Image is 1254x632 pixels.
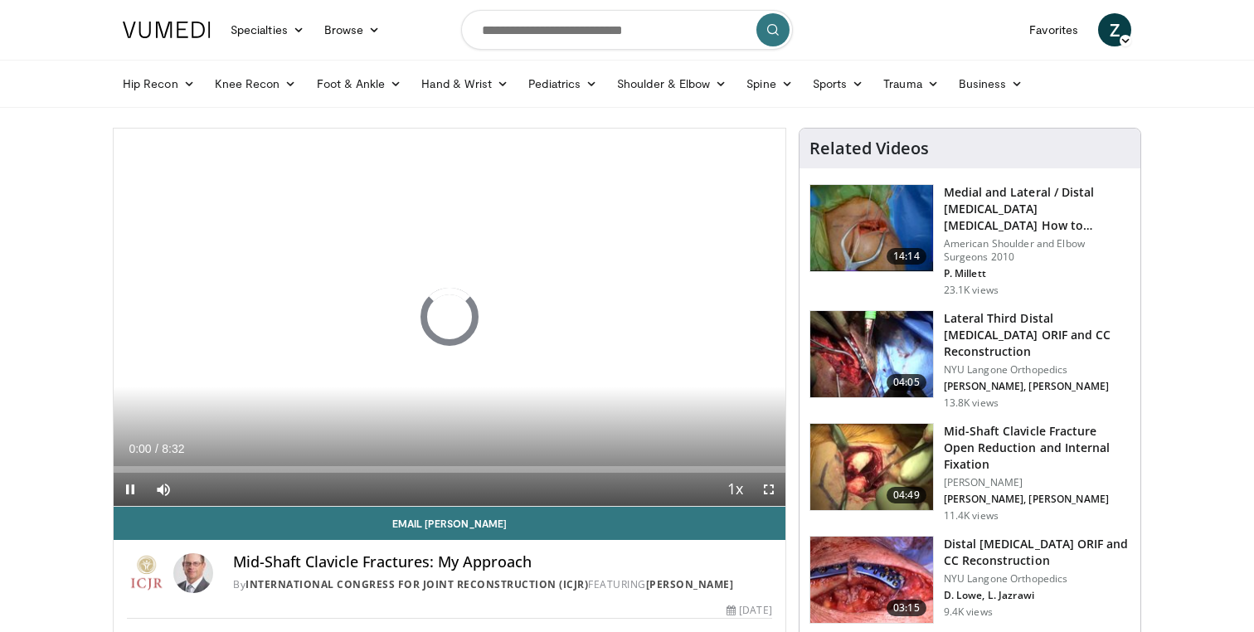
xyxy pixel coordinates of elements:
[803,67,874,100] a: Sports
[127,553,167,593] img: International Congress for Joint Reconstruction (ICJR)
[245,577,588,591] a: International Congress for Joint Reconstruction (ICJR)
[307,67,412,100] a: Foot & Ankle
[944,509,999,523] p: 11.4K views
[752,473,785,506] button: Fullscreen
[944,589,1130,602] p: D. Lowe, L. Jazrawi
[461,10,793,50] input: Search topics, interventions
[944,284,999,297] p: 23.1K views
[810,185,933,271] img: millet_1.png.150x105_q85_crop-smart_upscale.jpg
[944,605,993,619] p: 9.4K views
[123,22,211,38] img: VuMedi Logo
[944,396,999,410] p: 13.8K views
[810,311,933,397] img: b53f9957-e81c-4985-86d3-a61d71e8d4c2.150x105_q85_crop-smart_upscale.jpg
[114,473,147,506] button: Pause
[944,423,1130,473] h3: Mid-Shaft Clavicle Fracture Open Reduction and Internal Fixation
[314,13,391,46] a: Browse
[162,442,184,455] span: 8:32
[949,67,1033,100] a: Business
[1098,13,1131,46] a: Z
[233,577,772,592] div: By FEATURING
[147,473,180,506] button: Mute
[873,67,949,100] a: Trauma
[518,67,607,100] a: Pediatrics
[736,67,802,100] a: Spine
[646,577,734,591] a: [PERSON_NAME]
[809,184,1130,297] a: 14:14 Medial and Lateral / Distal [MEDICAL_DATA] [MEDICAL_DATA] How to Manage the Ends American S...
[205,67,307,100] a: Knee Recon
[233,553,772,571] h4: Mid-Shaft Clavicle Fractures: My Approach
[944,572,1130,586] p: NYU Langone Orthopedics
[944,493,1130,506] p: [PERSON_NAME], [PERSON_NAME]
[727,603,771,618] div: [DATE]
[944,476,1130,489] p: [PERSON_NAME]
[944,267,1130,280] p: P. Millett
[809,536,1130,624] a: 03:15 Distal [MEDICAL_DATA] ORIF and CC Reconstruction NYU Langone Orthopedics D. Lowe, L. Jazraw...
[887,374,926,391] span: 04:05
[129,442,151,455] span: 0:00
[944,310,1130,360] h3: Lateral Third Distal [MEDICAL_DATA] ORIF and CC Reconstruction
[887,600,926,616] span: 03:15
[114,507,785,540] a: Email [PERSON_NAME]
[114,129,785,507] video-js: Video Player
[944,237,1130,264] p: American Shoulder and Elbow Surgeons 2010
[221,13,314,46] a: Specialties
[887,487,926,503] span: 04:49
[810,537,933,623] img: 975f9b4a-0628-4e1f-be82-64e786784faa.jpg.150x105_q85_crop-smart_upscale.jpg
[809,310,1130,410] a: 04:05 Lateral Third Distal [MEDICAL_DATA] ORIF and CC Reconstruction NYU Langone Orthopedics [PER...
[944,363,1130,377] p: NYU Langone Orthopedics
[114,466,785,473] div: Progress Bar
[411,67,518,100] a: Hand & Wrist
[944,184,1130,234] h3: Medial and Lateral / Distal [MEDICAL_DATA] [MEDICAL_DATA] How to Manage the Ends
[810,424,933,510] img: d6e53f0e-22c7-400f-a4c1-a1c7fa117a21.150x105_q85_crop-smart_upscale.jpg
[155,442,158,455] span: /
[809,139,929,158] h4: Related Videos
[809,423,1130,523] a: 04:49 Mid-Shaft Clavicle Fracture Open Reduction and Internal Fixation [PERSON_NAME] [PERSON_NAME...
[887,248,926,265] span: 14:14
[944,380,1130,393] p: [PERSON_NAME], [PERSON_NAME]
[173,553,213,593] img: Avatar
[113,67,205,100] a: Hip Recon
[1019,13,1088,46] a: Favorites
[944,536,1130,569] h3: Distal [MEDICAL_DATA] ORIF and CC Reconstruction
[719,473,752,506] button: Playback Rate
[607,67,736,100] a: Shoulder & Elbow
